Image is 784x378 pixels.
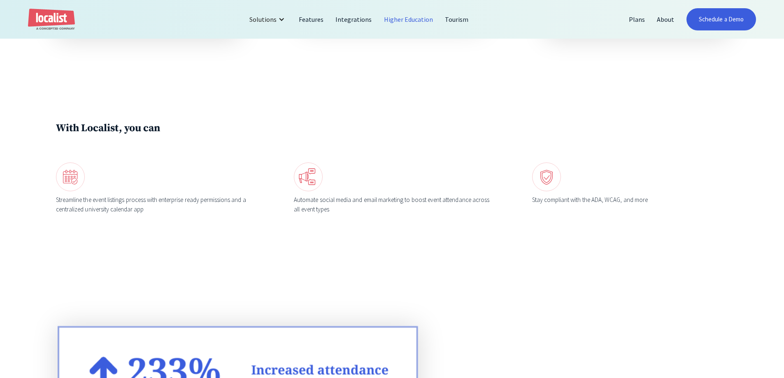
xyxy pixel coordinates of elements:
[56,122,728,135] div: With Localist, you can
[330,9,378,29] a: Integrations
[378,9,440,29] a: Higher Education
[532,195,728,205] div: Stay compliant with the ADA, WCAG, and more
[294,195,490,214] div: Automate social media and email marketing to boost event attendance across all event types
[56,195,252,214] div: Streamline the event listings process with enterprise ready permissions and a centralized univers...
[623,9,651,29] a: Plans
[249,14,277,24] div: Solutions
[439,9,475,29] a: Tourism
[686,8,756,30] a: Schedule a Demo
[243,9,293,29] div: Solutions
[28,9,75,30] a: home
[651,9,680,29] a: About
[293,9,330,29] a: Features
